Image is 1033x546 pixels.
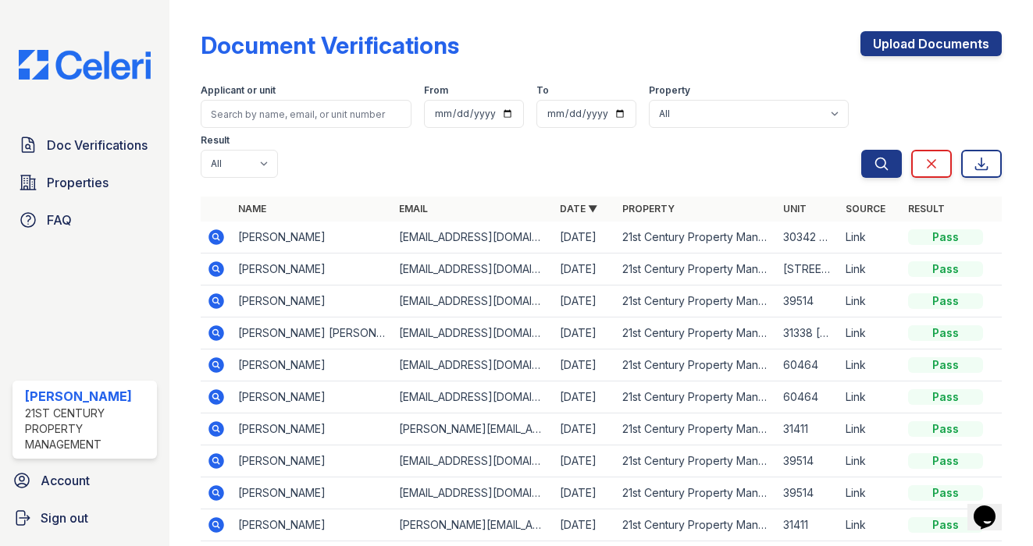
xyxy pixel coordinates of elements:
[616,509,777,541] td: 21st Century Property Management - JCAS
[908,203,945,214] a: Result
[554,253,616,285] td: [DATE]
[908,357,983,373] div: Pass
[649,84,690,97] label: Property
[232,253,393,285] td: [PERSON_NAME]
[783,203,807,214] a: Unit
[232,413,393,445] td: [PERSON_NAME]
[839,477,902,509] td: Link
[12,129,157,161] a: Doc Verifications
[424,84,448,97] label: From
[393,285,554,317] td: [EMAIL_ADDRESS][DOMAIN_NAME]
[839,509,902,541] td: Link
[554,509,616,541] td: [DATE]
[232,381,393,413] td: [PERSON_NAME]
[47,173,109,192] span: Properties
[232,509,393,541] td: [PERSON_NAME]
[12,167,157,198] a: Properties
[908,261,983,277] div: Pass
[41,509,88,527] span: Sign out
[201,100,412,128] input: Search by name, email, or unit number
[908,389,983,405] div: Pass
[860,31,1002,56] a: Upload Documents
[393,222,554,253] td: [EMAIL_ADDRESS][DOMAIN_NAME]
[839,253,902,285] td: Link
[616,381,777,413] td: 21st Century Property Management - JCAS
[393,445,554,477] td: [EMAIL_ADDRESS][DOMAIN_NAME]
[554,349,616,381] td: [DATE]
[616,477,777,509] td: 21st Century Property Management - JCAS
[393,253,554,285] td: [EMAIL_ADDRESS][DOMAIN_NAME]
[908,517,983,533] div: Pass
[967,484,1017,530] iframe: chat widget
[47,136,148,154] span: Doc Verifications
[908,421,983,437] div: Pass
[839,222,902,253] td: Link
[554,413,616,445] td: [DATE]
[777,413,839,445] td: 31411
[554,285,616,317] td: [DATE]
[777,317,839,349] td: 31338 [PERSON_NAME]
[201,134,230,147] label: Result
[6,50,163,80] img: CE_Logo_Blue-a8612792a0a2168367f1c8372b55b34899dd931a85d93a1a3d3e32e68fde9ad4.png
[232,445,393,477] td: [PERSON_NAME]
[777,349,839,381] td: 60464
[393,349,554,381] td: [EMAIL_ADDRESS][DOMAIN_NAME]
[839,349,902,381] td: Link
[536,84,549,97] label: To
[554,317,616,349] td: [DATE]
[616,317,777,349] td: 21st Century Property Management - JCAS
[554,222,616,253] td: [DATE]
[622,203,675,214] a: Property
[908,453,983,469] div: Pass
[616,285,777,317] td: 21st Century Property Management - JCAS
[616,222,777,253] td: 21st Century Property Management - JCAS
[393,509,554,541] td: [PERSON_NAME][EMAIL_ADDRESS][DOMAIN_NAME]
[839,413,902,445] td: Link
[839,317,902,349] td: Link
[846,203,885,214] a: Source
[238,203,266,214] a: Name
[777,445,839,477] td: 39514
[554,445,616,477] td: [DATE]
[232,477,393,509] td: [PERSON_NAME]
[232,349,393,381] td: [PERSON_NAME]
[399,203,428,214] a: Email
[908,229,983,245] div: Pass
[839,381,902,413] td: Link
[908,293,983,309] div: Pass
[41,471,90,490] span: Account
[554,381,616,413] td: [DATE]
[616,253,777,285] td: 21st Century Property Management - JCAS
[47,211,72,229] span: FAQ
[393,413,554,445] td: [PERSON_NAME][EMAIL_ADDRESS][PERSON_NAME][DOMAIN_NAME]
[777,253,839,285] td: [STREET_ADDRESS][PERSON_NAME]
[393,477,554,509] td: [EMAIL_ADDRESS][DOMAIN_NAME]
[6,502,163,534] a: Sign out
[201,31,459,59] div: Document Verifications
[554,477,616,509] td: [DATE]
[393,381,554,413] td: [EMAIL_ADDRESS][DOMAIN_NAME]
[560,203,597,214] a: Date ▼
[25,406,151,452] div: 21st Century Property Management
[232,317,393,349] td: [PERSON_NAME] [PERSON_NAME]
[777,509,839,541] td: 31411
[232,222,393,253] td: [PERSON_NAME]
[616,413,777,445] td: 21st Century Property Management - JCAS
[777,477,839,509] td: 39514
[12,204,157,236] a: FAQ
[839,285,902,317] td: Link
[777,285,839,317] td: 39514
[777,222,839,253] td: 30342 Cupeno Ln
[777,381,839,413] td: 60464
[908,325,983,341] div: Pass
[6,465,163,496] a: Account
[908,485,983,501] div: Pass
[393,317,554,349] td: [EMAIL_ADDRESS][DOMAIN_NAME]
[232,285,393,317] td: [PERSON_NAME]
[839,445,902,477] td: Link
[201,84,276,97] label: Applicant or unit
[616,349,777,381] td: 21st Century Property Management - JCAS
[25,387,151,406] div: [PERSON_NAME]
[616,445,777,477] td: 21st Century Property Management - JCAS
